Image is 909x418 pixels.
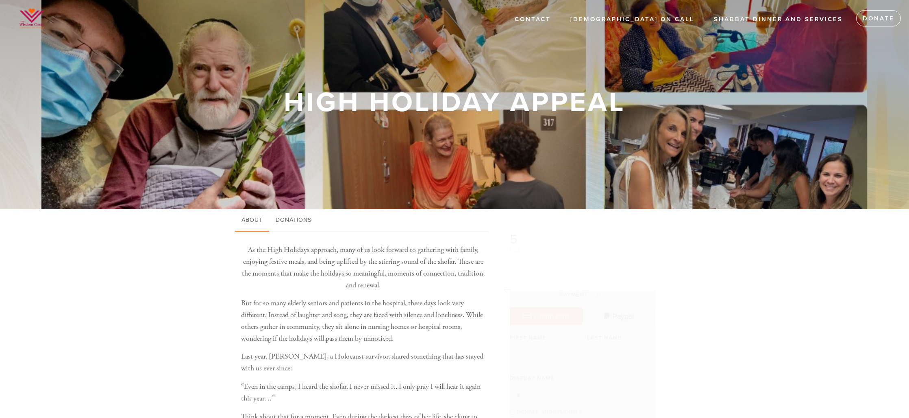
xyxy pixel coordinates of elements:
[241,381,485,405] p: “Even in the camps, I heard the shofar. I never missed it. I only pray I will hear it again this ...
[241,244,485,291] p: As the High Holidays approach, many of us look forward to gathering with family, enjoying festive...
[708,12,849,27] a: Shabbat Dinner and Services
[564,12,700,27] a: [DEMOGRAPHIC_DATA] On Call
[284,90,626,116] h1: High Holiday Appeal
[12,4,51,33] img: WhatsApp%20Image%202025-03-14%20at%2002.png
[269,209,318,232] a: Donations
[235,209,269,232] a: About
[241,298,485,344] p: But for so many elderly seniors and patients in the hospital, these days look very different. Ins...
[510,232,518,247] span: 5
[241,351,485,374] p: Last year, [PERSON_NAME], a Holocaust survivor, shared something that has stayed with us ever since:
[510,247,580,253] div: backers
[856,10,901,26] a: Donate
[509,12,557,27] a: Contact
